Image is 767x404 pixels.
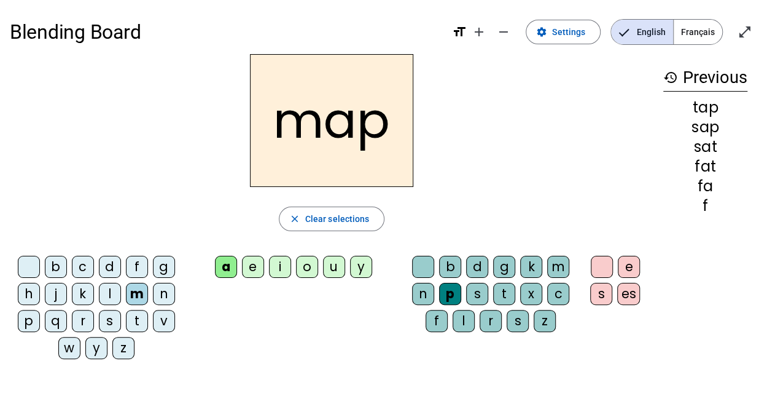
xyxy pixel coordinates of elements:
div: w [58,337,80,359]
div: l [453,310,475,332]
mat-icon: history [663,70,678,85]
div: r [480,310,502,332]
div: s [99,310,121,332]
mat-icon: add [472,25,486,39]
div: v [153,310,175,332]
h2: map [250,54,413,187]
div: y [85,337,107,359]
div: y [350,256,372,278]
div: q [45,310,67,332]
h3: Previous [663,64,747,92]
div: g [493,256,515,278]
div: u [323,256,345,278]
div: n [412,283,434,305]
span: Clear selections [305,212,370,226]
div: p [18,310,40,332]
div: g [153,256,175,278]
div: r [72,310,94,332]
div: l [99,283,121,305]
div: e [618,256,640,278]
div: b [439,256,461,278]
mat-icon: format_size [452,25,467,39]
div: z [112,337,134,359]
div: a [215,256,237,278]
button: Clear selections [279,207,385,231]
span: English [611,20,673,44]
div: h [18,283,40,305]
div: tap [663,100,747,115]
button: Decrease font size [491,20,516,44]
div: e [242,256,264,278]
div: t [126,310,148,332]
mat-icon: close [289,213,300,224]
button: Settings [526,20,601,44]
div: fa [663,179,747,194]
div: f [663,199,747,213]
div: sap [663,120,747,135]
div: n [153,283,175,305]
div: c [72,256,94,278]
span: Settings [552,25,585,39]
div: b [45,256,67,278]
div: m [126,283,148,305]
mat-button-toggle-group: Language selection [610,19,723,45]
div: x [520,283,542,305]
mat-icon: open_in_full [738,25,752,39]
div: s [507,310,529,332]
div: s [590,283,612,305]
div: d [99,256,121,278]
button: Enter full screen [733,20,757,44]
div: z [534,310,556,332]
div: i [269,256,291,278]
div: t [493,283,515,305]
button: Increase font size [467,20,491,44]
div: s [466,283,488,305]
div: fat [663,159,747,174]
div: k [520,256,542,278]
h1: Blending Board [10,12,442,52]
div: sat [663,140,747,154]
div: m [547,256,569,278]
div: j [45,283,67,305]
span: Français [674,20,722,44]
div: f [126,256,148,278]
mat-icon: settings [536,26,547,38]
div: k [72,283,94,305]
div: p [439,283,461,305]
div: o [296,256,318,278]
div: f [426,310,448,332]
div: es [617,283,640,305]
div: d [466,256,488,278]
mat-icon: remove [496,25,511,39]
div: c [547,283,569,305]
